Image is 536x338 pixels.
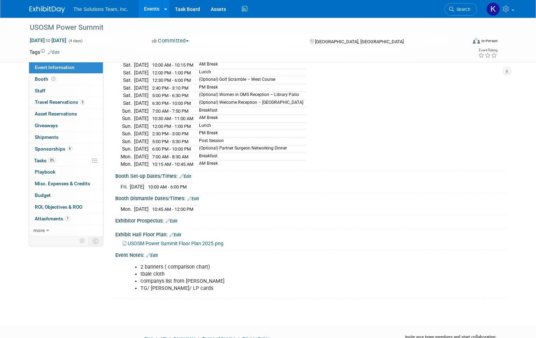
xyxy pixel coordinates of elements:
[152,146,191,152] span: 6:00 PM - 10:00 PM
[152,162,193,167] span: 10:15 AM - 10:45 AM
[115,229,507,238] div: Exhibit Hall Floor Plan:
[134,160,149,168] td: [DATE]
[121,153,134,160] td: Mon.
[134,84,149,92] td: [DATE]
[195,61,306,69] td: AM Break
[140,271,426,278] li: tbale cloth
[134,122,149,130] td: [DATE]
[121,137,134,145] td: Sun.
[429,37,498,47] div: Event Format
[33,227,45,233] span: more
[29,74,103,85] a: Booth
[35,134,59,140] span: Shipments
[444,3,477,16] a: Search
[35,64,74,70] span: Event Information
[170,232,181,237] a: Edit
[65,216,70,221] span: 1
[34,158,56,163] span: Tasks
[152,207,193,212] span: 10:45 AM - 12:00 PM
[121,205,134,213] td: Mon.
[130,183,144,190] td: [DATE]
[134,137,149,145] td: [DATE]
[152,70,191,75] span: 12:00 PM - 1:00 PM
[121,84,134,92] td: Sat.
[146,253,158,258] a: Edit
[134,153,149,160] td: [DATE]
[29,120,103,131] a: Giveaways
[152,78,191,83] span: 12:30 PM - 6:00 PM
[89,236,103,246] td: Toggle Event Tabs
[195,137,306,145] td: Post Session
[166,219,177,224] a: Edit
[35,76,57,82] span: Booth
[195,77,306,84] td: (Optional) Golf Scramble – West Course
[195,115,306,123] td: AM Break
[29,225,103,236] a: more
[35,192,51,198] span: Budget
[152,93,188,98] span: 5:00 PM - 6:30 PM
[121,92,134,100] td: Sat.
[35,146,72,152] span: Sponsorships
[121,107,134,115] td: Sun.
[454,7,470,12] span: Search
[140,285,426,292] li: TG/ [PERSON_NAME]/ LP cards
[73,6,128,12] span: The Solutions Team, Inc.
[29,97,103,108] a: Travel Reservations5
[121,183,130,190] td: Fri.
[115,171,507,180] div: Booth Set-up Dates/Times:
[152,124,191,129] span: 12:00 PM - 1:00 PM
[35,204,82,210] span: ROI, Objectives & ROO
[29,49,60,56] td: Tags
[35,181,90,186] span: Misc. Expenses & Credits
[195,160,306,168] td: AM Break
[152,101,191,106] span: 6:30 PM - 10:00 PM
[29,202,103,213] a: ROI, Objectives & ROO
[48,158,56,163] span: 0%
[152,139,188,144] span: 5:00 PM - 5:30 PM
[45,38,51,43] span: to
[195,153,306,160] td: Breakfast
[67,146,72,151] span: 4
[140,264,426,271] li: 2 banners ( comparison chart)
[123,241,223,246] a: USOSM Power Summit Floor Plan 2025.png
[80,100,85,105] span: 5
[121,77,134,84] td: Sat.
[121,130,134,138] td: Sun.
[315,39,404,44] span: [GEOGRAPHIC_DATA], [GEOGRAPHIC_DATA]
[29,37,67,44] span: [DATE] [DATE]
[473,38,480,44] img: Format-Inperson.png
[195,122,306,130] td: Lunch
[481,38,498,44] div: In-Person
[121,145,134,153] td: Sun.
[486,2,500,16] img: Kaelon Harris
[121,69,134,77] td: Sat.
[29,190,103,201] a: Budget
[148,184,187,190] span: 10:00 AM - 6:00 PM
[29,167,103,178] a: Playbook
[195,145,306,153] td: (Optional) Partner Surgeon Networking Dinner
[478,49,497,52] div: Event Rating
[35,99,85,105] span: Travel Reservations
[48,50,60,55] a: Edit
[29,132,103,143] a: Shipments
[68,39,83,43] span: (4 days)
[152,116,193,121] span: 10:30 AM - 11:00 AM
[134,99,149,107] td: [DATE]
[152,154,188,159] span: 7:00 AM - 8:30 AM
[29,108,103,120] a: Asset Reservations
[128,241,223,246] span: USOSM Power Summit Floor Plan 2025.png
[35,123,58,128] span: Giveaways
[121,122,134,130] td: Sun.
[134,145,149,153] td: [DATE]
[29,155,103,167] a: Tasks0%
[115,215,507,225] div: Exhibitor Prospectus:
[121,160,134,168] td: Mon.
[29,6,65,13] img: ExhibitDay
[195,92,306,100] td: (Optional) Women in OMS Reception – Library Patio
[134,69,149,77] td: [DATE]
[134,115,149,123] td: [DATE]
[187,196,199,201] a: Edit
[35,216,70,221] span: Attachments
[152,108,188,114] span: 7:00 AM - 7:50 PM
[134,130,149,138] td: [DATE]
